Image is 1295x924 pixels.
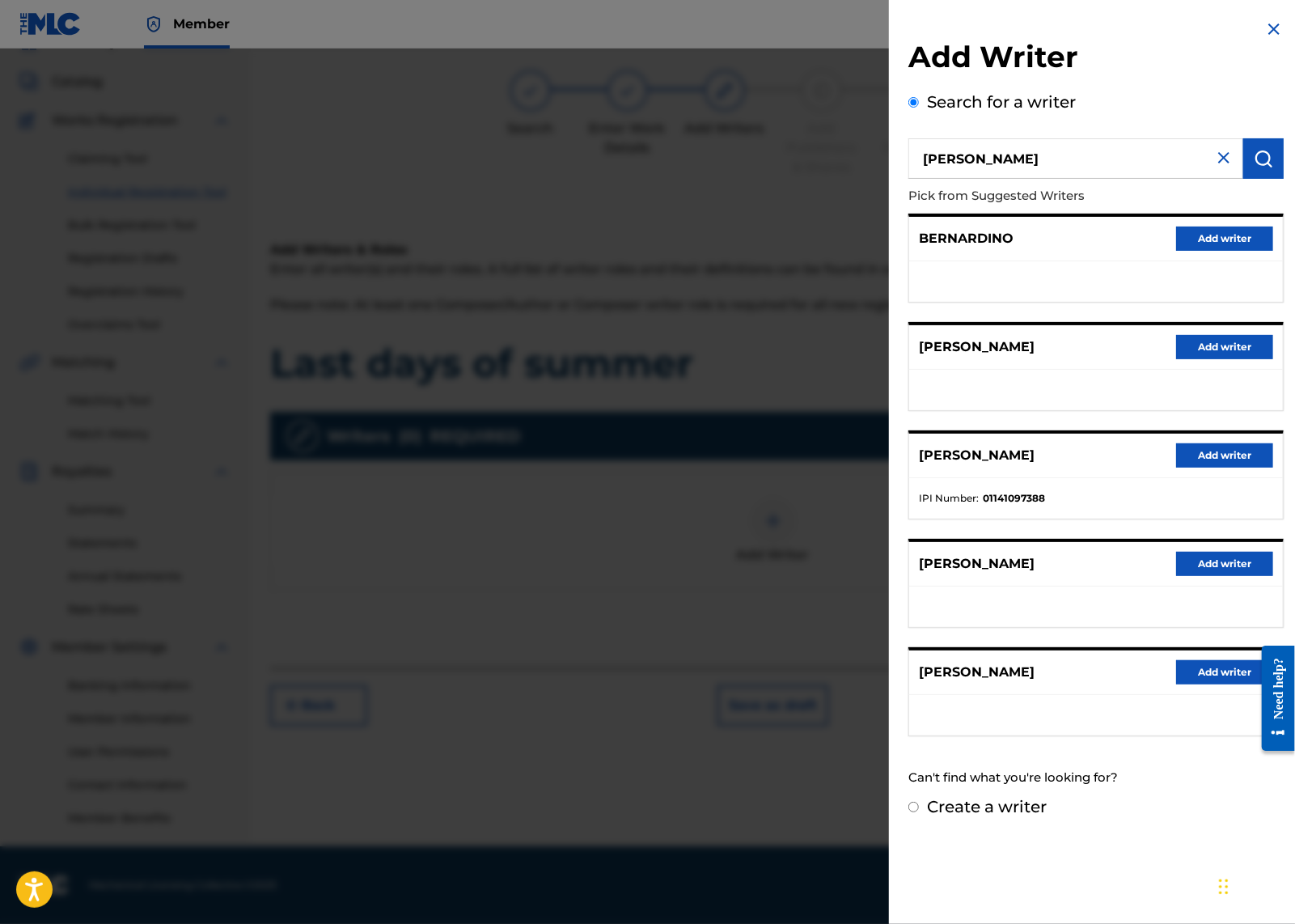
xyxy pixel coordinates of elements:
span: Member [173,15,230,33]
p: [PERSON_NAME] [919,446,1035,465]
span: IPI Number : [919,491,979,506]
p: BERNARDINO [919,229,1014,248]
p: Pick from Suggested Writers [908,179,1191,214]
div: Can't find what you're looking for? [908,761,1284,795]
label: Search for a writer [927,92,1076,112]
p: [PERSON_NAME] [919,554,1035,574]
iframe: Resource Center [1250,631,1295,765]
iframe: Chat Widget [1214,846,1295,924]
div: Drag [1219,863,1229,911]
input: Search writer's name or IPI Number [908,138,1243,179]
button: Add writer [1176,660,1273,685]
p: [PERSON_NAME] [919,337,1035,357]
label: Create a writer [927,797,1047,816]
button: Add writer [1176,227,1273,251]
img: Top Rightsholder [144,15,163,34]
p: [PERSON_NAME] [919,663,1035,682]
h2: Add Writer [908,39,1284,80]
img: MLC Logo [19,12,82,36]
button: Add writer [1176,335,1273,359]
button: Add writer [1176,552,1273,576]
img: close [1214,148,1234,167]
strong: 01141097388 [983,491,1045,506]
img: Search Works [1254,149,1273,168]
button: Add writer [1176,443,1273,468]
